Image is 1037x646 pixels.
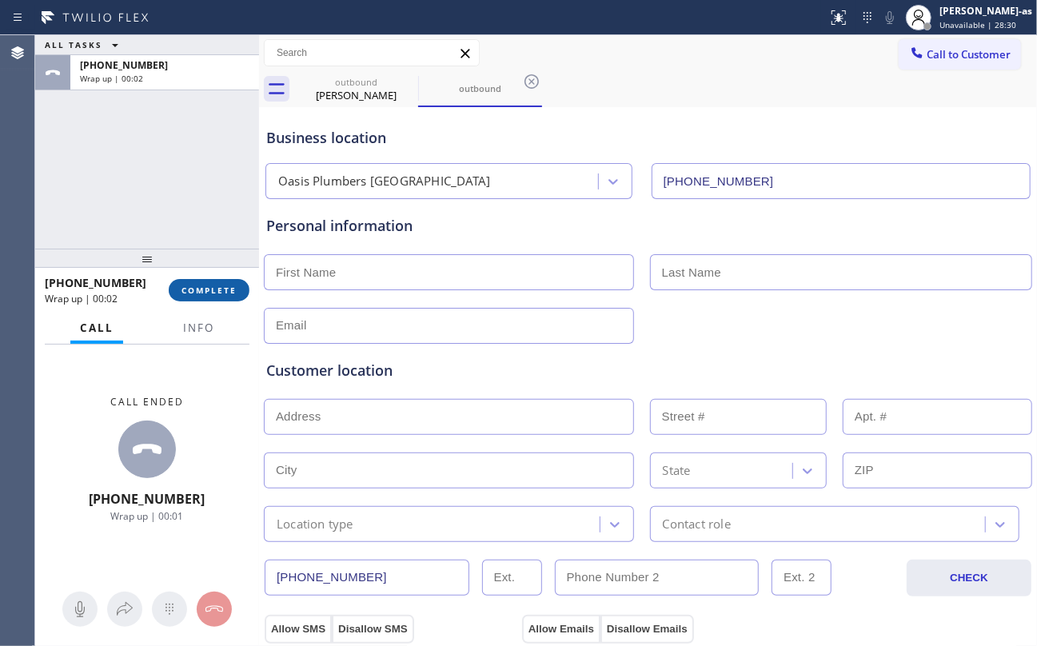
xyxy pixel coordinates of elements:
[772,560,832,596] input: Ext. 2
[555,560,760,596] input: Phone Number 2
[927,47,1011,62] span: Call to Customer
[265,615,332,644] button: Allow SMS
[522,615,600,644] button: Allow Emails
[899,39,1021,70] button: Call to Customer
[420,82,540,94] div: outbound
[650,399,827,435] input: Street #
[939,4,1032,18] div: [PERSON_NAME]-as
[70,313,123,344] button: Call
[663,461,691,480] div: State
[265,560,469,596] input: Phone Number
[278,173,490,191] div: Oasis Plumbers [GEOGRAPHIC_DATA]
[264,254,634,290] input: First Name
[907,560,1032,596] button: CHECK
[600,615,694,644] button: Disallow Emails
[45,39,102,50] span: ALL TASKS
[169,279,249,301] button: COMPLETE
[843,453,1032,488] input: ZIP
[264,453,634,488] input: City
[80,73,143,84] span: Wrap up | 00:02
[265,40,479,66] input: Search
[173,313,224,344] button: Info
[110,395,184,409] span: Call ended
[90,490,205,508] span: [PHONE_NUMBER]
[296,71,417,107] div: Stephanie Whited
[266,215,1030,237] div: Personal information
[277,515,353,533] div: Location type
[62,592,98,627] button: Mute
[332,615,414,644] button: Disallow SMS
[266,360,1030,381] div: Customer location
[663,515,731,533] div: Contact role
[45,275,146,290] span: [PHONE_NUMBER]
[264,308,634,344] input: Email
[183,321,214,335] span: Info
[650,254,1033,290] input: Last Name
[45,292,118,305] span: Wrap up | 00:02
[482,560,542,596] input: Ext.
[939,19,1016,30] span: Unavailable | 28:30
[107,592,142,627] button: Open directory
[111,509,184,523] span: Wrap up | 00:01
[35,35,134,54] button: ALL TASKS
[879,6,901,29] button: Mute
[264,399,634,435] input: Address
[80,58,168,72] span: [PHONE_NUMBER]
[266,127,1030,149] div: Business location
[843,399,1032,435] input: Apt. #
[152,592,187,627] button: Open dialpad
[296,76,417,88] div: outbound
[197,592,232,627] button: Hang up
[80,321,114,335] span: Call
[181,285,237,296] span: COMPLETE
[652,163,1031,199] input: Phone Number
[296,88,417,102] div: [PERSON_NAME]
